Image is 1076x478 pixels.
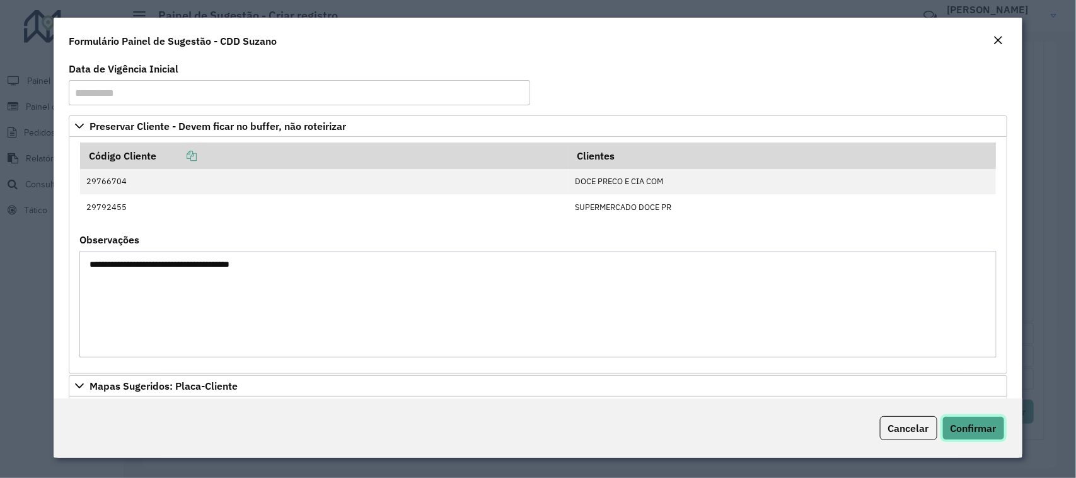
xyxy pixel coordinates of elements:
[80,169,569,194] td: 29766704
[569,143,996,169] th: Clientes
[90,121,346,131] span: Preservar Cliente - Devem ficar no buffer, não roteirizar
[69,33,277,49] h4: Formulário Painel de Sugestão - CDD Suzano
[80,143,569,169] th: Código Cliente
[569,169,996,194] td: DOCE PRECO E CIA COM
[888,422,929,434] span: Cancelar
[942,416,1005,440] button: Confirmar
[156,149,197,162] a: Copiar
[880,416,937,440] button: Cancelar
[90,381,238,391] span: Mapas Sugeridos: Placa-Cliente
[990,33,1007,49] button: Close
[951,422,997,434] span: Confirmar
[993,35,1004,45] em: Fechar
[69,115,1007,137] a: Preservar Cliente - Devem ficar no buffer, não roteirizar
[69,375,1007,397] a: Mapas Sugeridos: Placa-Cliente
[569,194,996,219] td: SUPERMERCADO DOCE PR
[80,194,569,219] td: 29792455
[79,232,139,247] label: Observações
[69,61,178,76] label: Data de Vigência Inicial
[69,137,1007,374] div: Preservar Cliente - Devem ficar no buffer, não roteirizar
